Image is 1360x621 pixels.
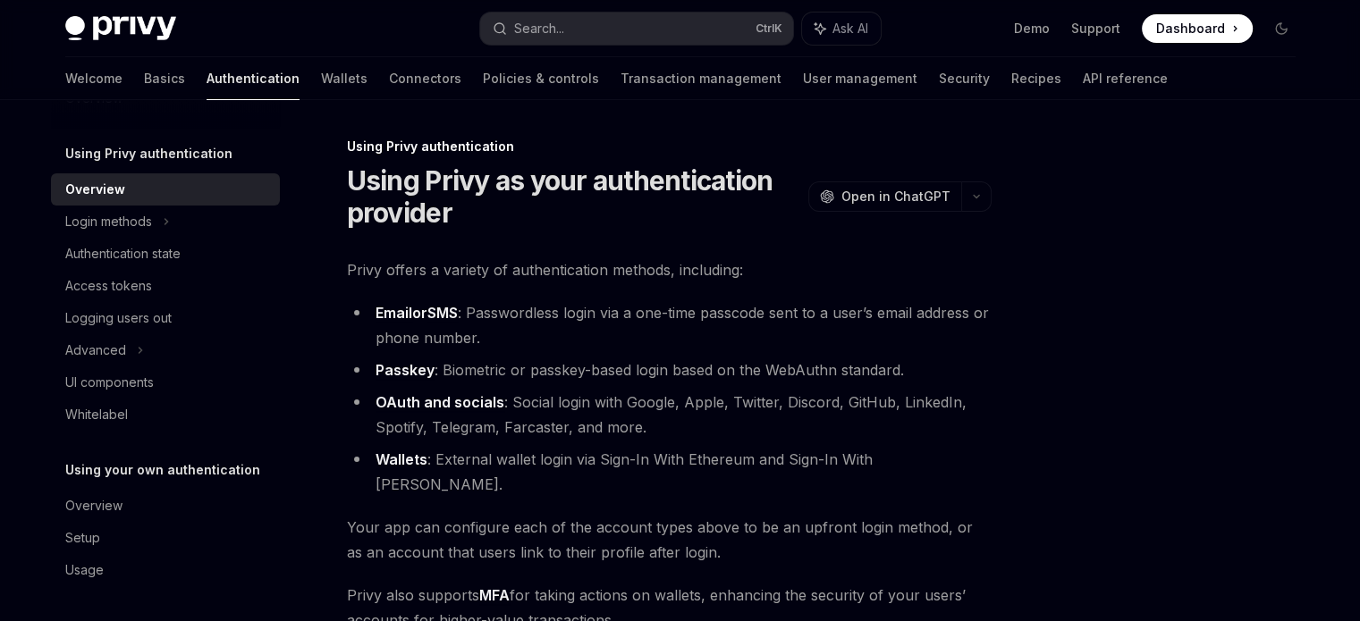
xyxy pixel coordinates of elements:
[51,173,280,206] a: Overview
[1071,20,1120,38] a: Support
[65,57,122,100] a: Welcome
[51,554,280,586] a: Usage
[65,559,104,581] div: Usage
[347,447,992,497] li: : External wallet login via Sign-In With Ethereum and Sign-In With [PERSON_NAME].
[65,372,154,393] div: UI components
[347,357,992,382] li: : Biometric or passkey-based login based on the WebAuthn standard.
[1011,57,1061,100] a: Recipes
[65,211,152,232] div: Login methods
[1267,14,1296,43] button: Toggle dark mode
[803,57,917,100] a: User management
[376,361,435,380] a: Passkey
[51,366,280,399] a: UI components
[832,20,868,38] span: Ask AI
[939,57,990,100] a: Security
[65,459,260,481] h5: Using your own authentication
[376,393,504,412] a: OAuth and socials
[65,16,176,41] img: dark logo
[65,307,172,329] div: Logging users out
[347,300,992,350] li: : Passwordless login via a one-time passcode sent to a user’s email address or phone number.
[321,57,367,100] a: Wallets
[144,57,185,100] a: Basics
[65,404,128,425] div: Whitelabel
[65,340,126,361] div: Advanced
[65,179,125,200] div: Overview
[480,13,793,45] button: Search...CtrlK
[51,270,280,302] a: Access tokens
[347,164,801,229] h1: Using Privy as your authentication provider
[51,522,280,554] a: Setup
[347,390,992,440] li: : Social login with Google, Apple, Twitter, Discord, GitHub, LinkedIn, Spotify, Telegram, Farcast...
[1014,20,1050,38] a: Demo
[347,257,992,282] span: Privy offers a variety of authentication methods, including:
[51,302,280,334] a: Logging users out
[376,450,427,469] a: Wallets
[514,18,564,39] div: Search...
[51,238,280,270] a: Authentication state
[1156,20,1225,38] span: Dashboard
[51,399,280,431] a: Whitelabel
[479,586,510,605] a: MFA
[65,275,152,297] div: Access tokens
[347,515,992,565] span: Your app can configure each of the account types above to be an upfront login method, or as an ac...
[51,490,280,522] a: Overview
[483,57,599,100] a: Policies & controls
[427,304,458,323] a: SMS
[802,13,881,45] button: Ask AI
[65,143,232,164] h5: Using Privy authentication
[1083,57,1168,100] a: API reference
[841,188,950,206] span: Open in ChatGPT
[1142,14,1253,43] a: Dashboard
[376,304,412,323] a: Email
[207,57,300,100] a: Authentication
[65,243,181,264] div: Authentication state
[756,21,782,36] span: Ctrl K
[376,304,458,323] strong: or
[65,527,100,549] div: Setup
[808,181,961,212] button: Open in ChatGPT
[621,57,781,100] a: Transaction management
[65,495,122,516] div: Overview
[389,57,461,100] a: Connectors
[347,138,992,155] div: Using Privy authentication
